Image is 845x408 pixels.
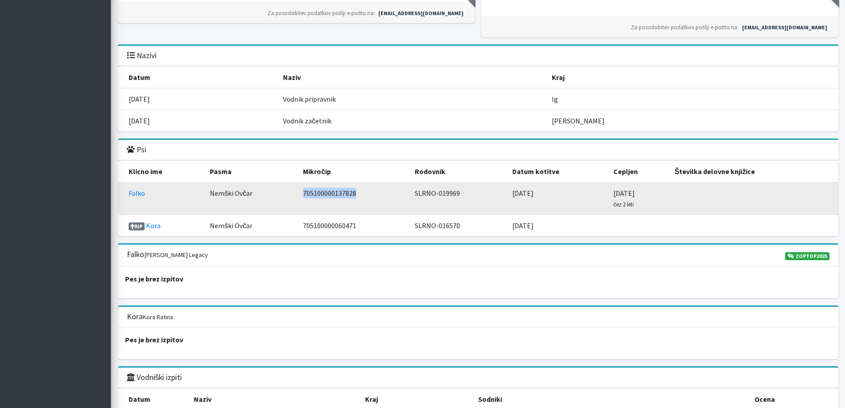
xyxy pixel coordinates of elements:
[546,110,838,132] td: [PERSON_NAME]
[125,274,183,283] strong: Pes je brez izpitov
[298,182,409,215] td: 705100000137828
[127,145,146,154] h3: Psi
[669,161,838,182] th: Številka delovne knjižice
[143,313,173,321] small: Kora Ratina
[127,373,182,382] h3: Vodniški izpiti
[409,215,507,237] td: SLRNO-016570
[118,88,278,110] td: [DATE]
[118,161,205,182] th: Klicno ime
[298,215,409,237] td: 705100000060471
[278,67,546,88] th: Naziv
[546,67,838,88] th: Kraj
[507,182,608,215] td: [DATE]
[204,182,298,215] td: Nemški Ovčar
[507,161,608,182] th: Datum kotitve
[129,222,145,230] span: RIP
[118,67,278,88] th: Datum
[129,189,145,198] a: Falko
[376,9,466,17] a: [EMAIL_ADDRESS][DOMAIN_NAME]
[204,161,298,182] th: Pasma
[267,9,375,16] small: Za posodobitev podatkov pošlji e-pošto na:
[278,88,546,110] td: Vodnik pripravnik
[118,110,278,132] td: [DATE]
[631,24,739,31] small: Za posodobitev podatkov pošlji e-pošto na:
[546,88,838,110] td: Ig
[613,201,634,208] small: čez 2 leti
[127,51,157,60] h3: Nazivi
[146,221,161,230] a: Kora
[278,110,546,132] td: Vodnik začetnik
[298,161,409,182] th: Mikročip
[608,182,669,215] td: [DATE]
[409,182,507,215] td: SLRNO-019969
[740,24,829,32] a: [EMAIL_ADDRESS][DOMAIN_NAME]
[127,312,173,321] h3: Kora
[144,251,208,259] small: [PERSON_NAME] Legacy
[507,215,608,237] td: [DATE]
[409,161,507,182] th: Rodovnik
[204,215,298,237] td: Nemški Ovčar
[127,250,208,259] h3: Falko
[125,335,183,344] strong: Pes je brez izpitov
[785,252,829,260] a: ZOPTOP2025
[608,161,669,182] th: Cepljen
